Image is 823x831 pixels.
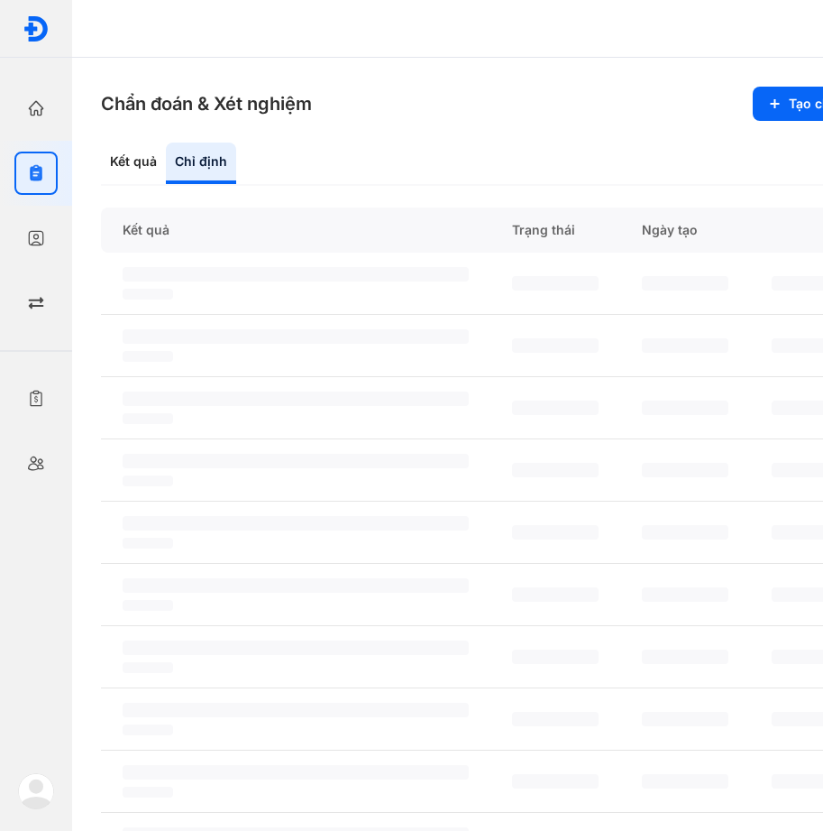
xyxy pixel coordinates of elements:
span: ‌ [512,774,599,789]
span: ‌ [512,712,599,726]
span: ‌ [512,525,599,540]
span: ‌ [123,413,173,424]
span: ‌ [642,338,728,353]
span: ‌ [123,516,469,531]
span: ‌ [123,454,469,468]
h3: Chẩn đoán & Xét nghiệm [101,91,312,116]
span: ‌ [642,712,728,726]
span: ‌ [123,392,469,406]
div: Kết quả [101,143,166,184]
span: ‌ [512,276,599,291]
img: logo [23,15,50,42]
span: ‌ [123,725,173,735]
div: Ngày tạo [620,208,750,253]
span: ‌ [642,525,728,540]
div: Chỉ định [166,143,236,184]
span: ‌ [642,463,728,477]
span: ‌ [123,641,469,655]
img: logo [18,773,54,809]
span: ‌ [123,787,173,798]
span: ‌ [512,338,599,353]
span: ‌ [123,600,173,611]
span: ‌ [123,289,173,300]
span: ‌ [642,401,728,415]
span: ‌ [123,476,173,486]
span: ‌ [512,587,599,602]
div: Kết quả [101,208,490,253]
span: ‌ [123,267,469,282]
span: ‌ [642,587,728,602]
span: ‌ [123,351,173,362]
span: ‌ [123,538,173,549]
span: ‌ [123,703,469,717]
span: ‌ [123,578,469,593]
span: ‌ [512,463,599,477]
span: ‌ [123,329,469,344]
div: Trạng thái [490,208,620,253]
span: ‌ [642,650,728,664]
span: ‌ [512,650,599,664]
span: ‌ [123,765,469,780]
span: ‌ [123,662,173,673]
span: ‌ [642,774,728,789]
span: ‌ [512,401,599,415]
span: ‌ [642,276,728,291]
